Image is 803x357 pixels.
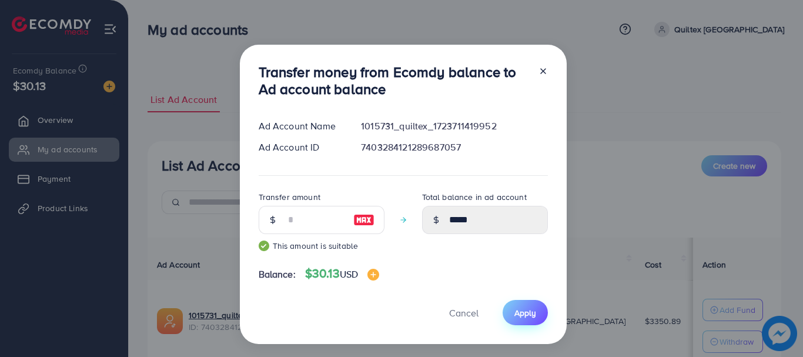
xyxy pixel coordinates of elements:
span: USD [340,268,358,281]
button: Cancel [434,300,493,325]
h4: $30.13 [305,266,379,281]
div: Ad Account Name [249,119,352,133]
div: 1015731_quiltex_1723711419952 [352,119,557,133]
small: This amount is suitable [259,240,384,252]
img: image [353,213,374,227]
button: Apply [503,300,548,325]
label: Transfer amount [259,191,320,203]
span: Apply [514,307,536,319]
img: image [367,269,379,281]
h3: Transfer money from Ecomdy balance to Ad account balance [259,64,529,98]
img: guide [259,241,269,251]
div: 7403284121289687057 [352,141,557,154]
label: Total balance in ad account [422,191,527,203]
span: Cancel [449,306,479,319]
div: Ad Account ID [249,141,352,154]
span: Balance: [259,268,296,281]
